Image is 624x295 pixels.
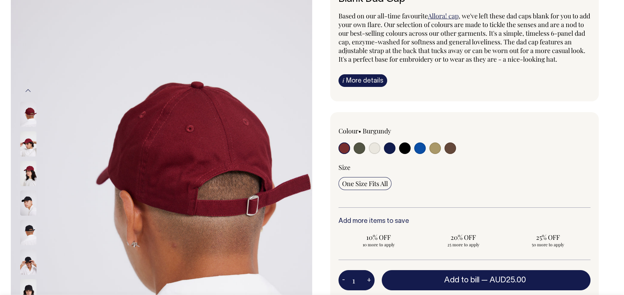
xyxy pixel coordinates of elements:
[338,163,591,172] div: Size
[363,273,375,287] button: +
[23,83,34,99] button: Previous
[338,231,419,250] input: 10% OFF 10 more to apply
[20,250,36,275] img: black
[358,127,361,135] span: •
[428,12,459,20] a: Allora! cap
[338,177,391,190] input: One Size Fits All
[490,277,526,284] span: AUD25.00
[338,12,590,63] span: , we've left these dad caps blank for you to add your own flare. Our selection of colours are mad...
[508,231,588,250] input: 25% OFF 50 more to apply
[423,231,504,250] input: 20% OFF 25 more to apply
[338,74,387,87] a: iMore details
[338,273,349,287] button: -
[512,242,585,247] span: 50 more to apply
[427,242,500,247] span: 25 more to apply
[20,220,36,245] img: black
[20,161,36,186] img: burgundy
[20,131,36,157] img: burgundy
[481,277,528,284] span: —
[382,270,591,290] button: Add to bill —AUD25.00
[342,242,415,247] span: 10 more to apply
[338,218,591,225] h6: Add more items to save
[342,179,388,188] span: One Size Fits All
[20,190,36,216] img: black
[363,127,391,135] label: Burgundy
[342,233,415,242] span: 10% OFF
[427,233,500,242] span: 20% OFF
[20,102,36,127] img: burgundy
[444,277,479,284] span: Add to bill
[512,233,585,242] span: 25% OFF
[338,12,428,20] span: Based on our all-time favourite
[342,76,344,84] span: i
[338,127,439,135] div: Colour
